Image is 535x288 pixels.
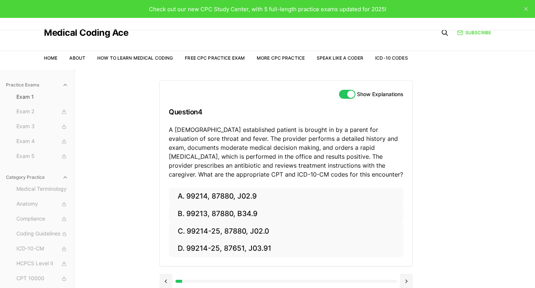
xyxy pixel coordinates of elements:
[13,273,71,285] button: CPT 10000
[357,92,403,97] label: Show Explanations
[44,28,128,37] a: Medical Coding Ace
[13,228,71,240] button: Coding Guidelines
[169,125,403,179] p: A [DEMOGRAPHIC_DATA] established patient is brought in by a parent for evaluation of sore throat ...
[16,152,68,161] span: Exam 5
[16,245,68,253] span: ICD-10-CM
[149,6,386,13] span: Check out our new CPC Study Center, with 5 full-length practice exams updated for 2025!
[520,3,532,15] button: close
[13,198,71,210] button: Anatomy
[13,106,71,118] button: Exam 2
[13,183,71,195] button: Medical Terminology
[16,260,68,268] span: HCPCS Level II
[16,230,68,238] span: Coding Guidelines
[169,101,403,123] h3: Question 4
[169,240,403,257] button: D. 99214-25, 87651, J03.91
[13,243,71,255] button: ICD-10-CM
[97,55,173,61] a: How to Learn Medical Coding
[13,258,71,270] button: HCPCS Level II
[169,188,403,205] button: A. 99214, 87880, J02.9
[16,108,68,116] span: Exam 2
[16,123,68,131] span: Exam 3
[13,121,71,133] button: Exam 3
[257,55,305,61] a: More CPC Practice
[317,55,363,61] a: Speak Like a Coder
[16,200,68,208] span: Anatomy
[16,137,68,146] span: Exam 4
[169,205,403,223] button: B. 99213, 87880, B34.9
[375,55,408,61] a: ICD-10 Codes
[13,136,71,148] button: Exam 4
[16,275,68,283] span: CPT 10000
[16,185,68,193] span: Medical Terminology
[16,215,68,223] span: Compliance
[185,55,245,61] a: Free CPC Practice Exam
[16,93,68,101] span: Exam 1
[3,171,71,183] button: Category Practice
[13,91,71,103] button: Exam 1
[457,29,491,36] a: Subscribe
[44,55,57,61] a: Home
[169,222,403,240] button: C. 99214-25, 87880, J02.0
[13,151,71,162] button: Exam 5
[69,55,85,61] a: About
[3,79,71,91] button: Practice Exams
[13,213,71,225] button: Compliance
